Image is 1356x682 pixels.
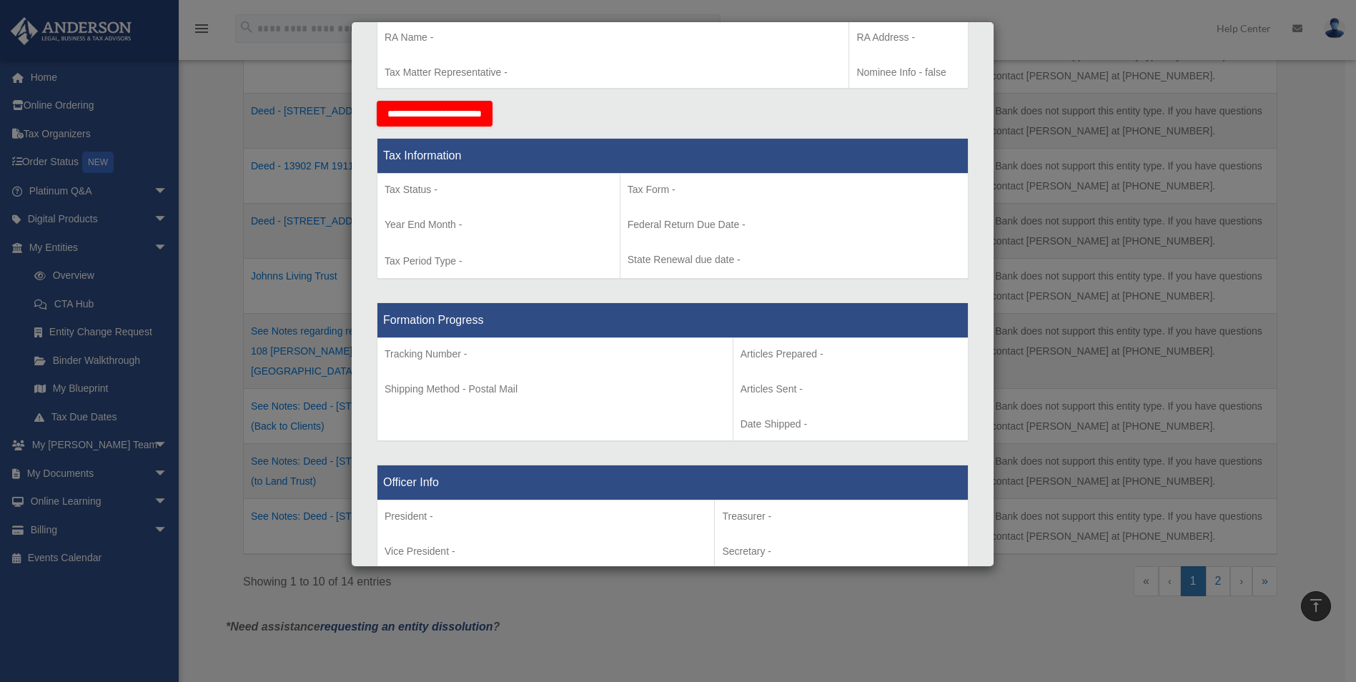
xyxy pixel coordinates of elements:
[377,465,969,500] th: Officer Info
[741,415,961,433] p: Date Shipped -
[377,174,620,280] td: Tax Period Type -
[628,181,961,199] p: Tax Form -
[385,29,841,46] p: RA Name -
[856,29,961,46] p: RA Address -
[722,543,961,560] p: Secretary -
[377,139,969,174] th: Tax Information
[628,251,961,269] p: State Renewal due date -
[377,303,969,338] th: Formation Progress
[741,380,961,398] p: Articles Sent -
[385,380,726,398] p: Shipping Method - Postal Mail
[385,345,726,363] p: Tracking Number -
[385,543,707,560] p: Vice President -
[741,345,961,363] p: Articles Prepared -
[856,64,961,81] p: Nominee Info - false
[628,216,961,234] p: Federal Return Due Date -
[385,181,613,199] p: Tax Status -
[722,508,961,525] p: Treasurer -
[385,216,613,234] p: Year End Month -
[385,508,707,525] p: President -
[385,64,841,81] p: Tax Matter Representative -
